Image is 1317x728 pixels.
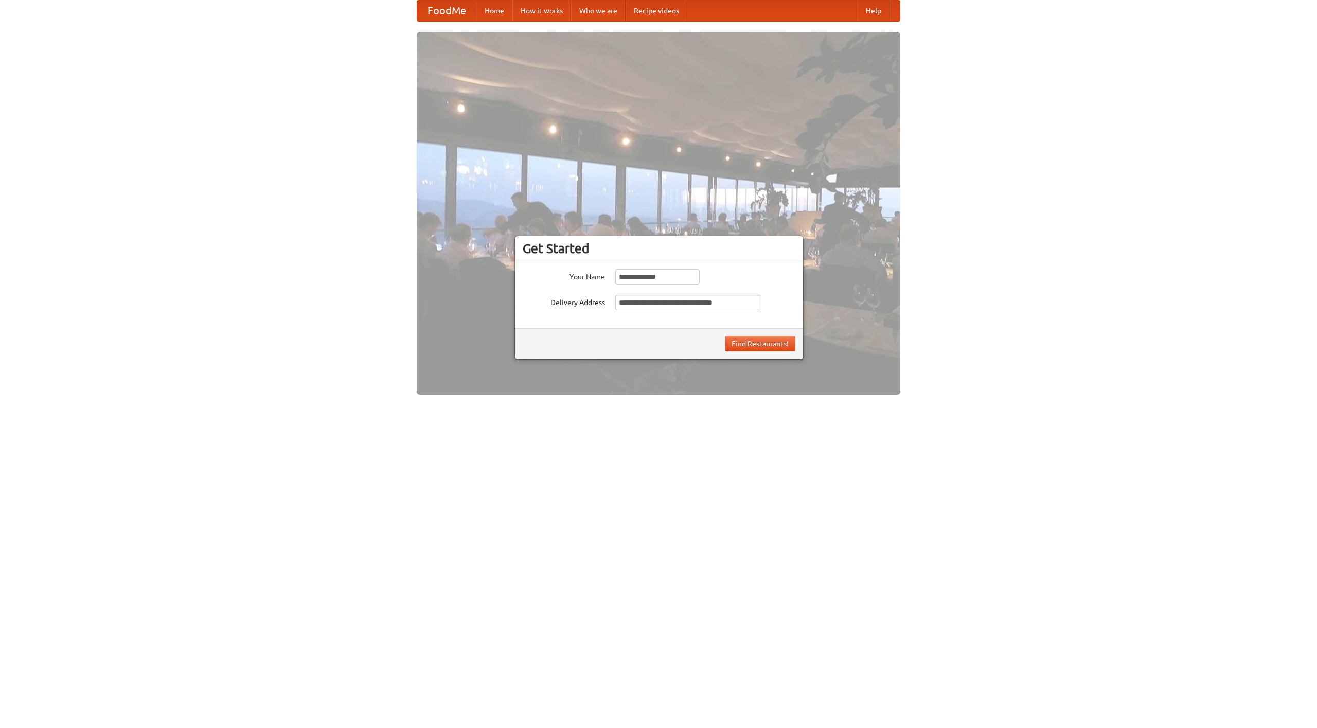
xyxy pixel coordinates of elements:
h3: Get Started [523,241,795,256]
a: How it works [512,1,571,21]
label: Delivery Address [523,295,605,308]
a: Help [858,1,889,21]
a: FoodMe [417,1,476,21]
a: Home [476,1,512,21]
a: Who we are [571,1,626,21]
label: Your Name [523,269,605,282]
button: Find Restaurants! [725,336,795,351]
a: Recipe videos [626,1,687,21]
